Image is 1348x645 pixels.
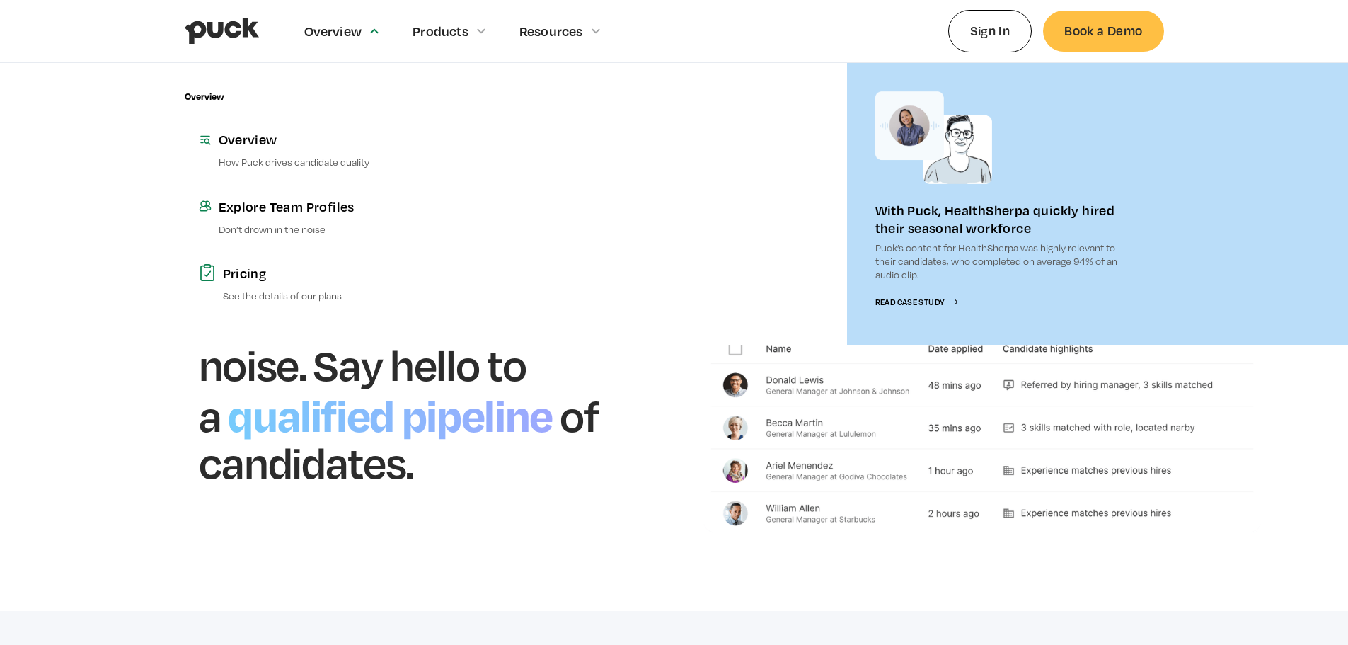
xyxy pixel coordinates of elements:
[875,201,1136,236] div: With Puck, HealthSherpa quickly hired their seasonal workforce
[185,91,224,102] div: Overview
[185,250,502,316] a: PricingSee the details of our plans
[219,222,488,236] p: Don’t drown in the noise
[199,389,599,489] h1: of candidates.
[304,23,362,39] div: Overview
[519,23,583,39] div: Resources
[221,383,560,444] h1: qualified pipeline
[185,183,502,250] a: Explore Team ProfilesDon’t drown in the noise
[948,10,1032,52] a: Sign In
[199,291,526,441] h1: Don’t drown in noise. Say hello to a
[219,155,488,169] p: How Puck drives candidate quality
[875,298,945,307] div: Read Case Study
[219,130,488,148] div: Overview
[875,241,1136,282] p: Puck’s content for HealthSherpa was highly relevant to their candidates, who completed on average...
[185,116,502,183] a: OverviewHow Puck drives candidate quality
[413,23,468,39] div: Products
[219,198,488,215] div: Explore Team Profiles
[1043,11,1163,51] a: Book a Demo
[847,63,1164,345] a: With Puck, HealthSherpa quickly hired their seasonal workforcePuck’s content for HealthSherpa was...
[223,289,488,302] p: See the details of our plans
[223,264,488,282] div: Pricing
